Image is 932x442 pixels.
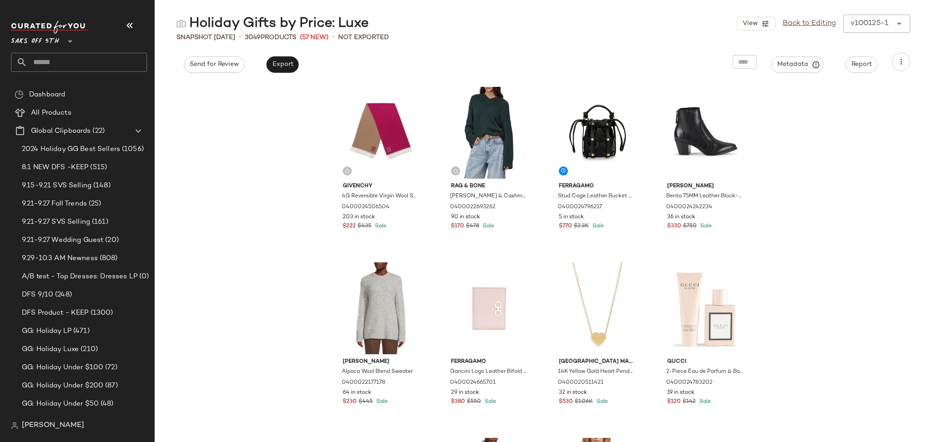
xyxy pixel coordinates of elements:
span: $170 [451,222,464,231]
span: 8.1 NEW DFS -KEEP [22,162,88,173]
span: 19 in stock [667,389,694,397]
span: A/B test - Top Dresses: Dresses LP [22,271,137,282]
span: Givenchy [343,182,420,191]
span: (471) [71,326,90,337]
span: $550 [467,398,481,406]
span: Benta 75MM Leather Block-Heel Ankle Boots [666,192,743,201]
span: 2-Piece Eau de Parfum & Body Lotion Set [666,368,743,376]
span: Not Exported [338,33,389,42]
span: $330 [667,222,681,231]
span: Saks OFF 5TH [11,31,59,47]
span: DFS 9/10 [22,290,53,300]
span: Alpaca Wool Blend Sweater [342,368,413,376]
span: $445 [359,398,373,406]
button: Report [846,56,877,73]
span: Sale [483,399,496,405]
span: (161) [90,217,108,227]
span: Sale [591,223,604,229]
span: Ferragamo [559,182,636,191]
button: View [737,17,775,30]
span: (808) [98,253,118,264]
span: 0400024783202 [666,379,713,387]
span: (148) [91,181,111,191]
span: (210) [79,344,98,355]
span: (1300) [89,308,113,318]
div: v100125-1 [851,18,888,29]
span: GG: Holiday Under $200 [22,381,103,391]
span: View [742,20,757,27]
span: Global Clipboards [31,126,91,136]
span: GG: Holiday Luxe [22,344,79,355]
span: 90 in stock [451,213,480,221]
span: [GEOGRAPHIC_DATA] Made in [GEOGRAPHIC_DATA] [559,358,636,366]
span: $222 [343,222,356,231]
img: 0400024796217_BLACK [552,87,643,179]
span: (0) [137,271,149,282]
span: 9.15-9.21 SVS Selling [22,181,91,191]
span: GG: Holiday Under $100 [22,362,103,373]
span: 0400020511421 [558,379,603,387]
span: Sale [699,223,712,229]
img: svg%3e [453,168,458,174]
span: Snapshot [DATE] [177,33,235,42]
button: Export [266,56,299,73]
span: Export [272,61,293,68]
span: (57 New) [300,33,329,42]
span: Sale [595,399,608,405]
span: $750 [683,222,697,231]
span: 29 in stock [451,389,479,397]
a: Back to Editing [783,18,836,29]
span: [PERSON_NAME] [343,358,420,366]
span: 0400024796217 [558,203,602,211]
img: 0400024665701_PINK [444,262,535,354]
span: Gancini Logo Leather Bifold Wallet [450,368,527,376]
span: [PERSON_NAME] [22,420,84,431]
span: $142 [683,398,696,406]
span: • [239,32,241,43]
span: (48) [99,399,114,409]
span: 4G Reversible Virgin Wool Scarf [342,192,419,201]
img: cfy_white_logo.C9jOOHJF.svg [11,21,88,34]
img: 0400022177178 [335,262,427,354]
img: svg%3e [177,19,186,28]
span: (25) [87,199,101,209]
div: Products [245,33,296,42]
div: Holiday Gifts by Price: Luxe [177,15,369,33]
span: $1.06K [575,398,593,406]
span: 36 in stock [667,213,695,221]
span: Send for Review [189,61,239,68]
span: All Products [31,108,71,118]
span: 9.21-9.27 Fall Trends [22,199,87,209]
span: GG: Holiday Under $50 [22,399,99,409]
span: (515) [88,162,107,173]
span: 64 in stock [343,389,371,397]
img: 0400024506504_PINK [335,87,427,179]
span: 5 in stock [559,213,584,221]
span: 9.21-9.27 Wedding Guest [22,235,103,246]
span: Metadata [777,60,818,69]
span: Report [851,61,872,68]
span: • [332,32,334,43]
span: [PERSON_NAME] & Cashmere Sweater [450,192,527,201]
span: Stud Cage Leather Bucket Bag [558,192,635,201]
span: 9.29-10.3 AM Newness [22,253,98,264]
span: (72) [103,362,117,373]
span: $230 [343,398,357,406]
span: (20) [103,235,119,246]
span: (1056) [120,144,144,155]
span: [PERSON_NAME] [667,182,744,191]
span: 0400024242234 [666,203,712,211]
img: svg%3e [11,422,18,429]
span: (87) [103,381,118,391]
span: 3049 [245,34,261,41]
span: (22) [91,126,105,136]
span: 9.21-9.27 SVS Selling [22,217,90,227]
span: 14K Yellow Gold Heart Pendant Necklace [558,368,635,376]
span: Sale [698,399,711,405]
span: Sale [481,223,494,229]
button: Metadata [771,56,824,73]
span: $2.3K [574,222,589,231]
img: 0400022693262_DARKGREEN [444,87,535,179]
img: 0400020511421 [552,262,643,354]
img: svg%3e [15,90,24,99]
